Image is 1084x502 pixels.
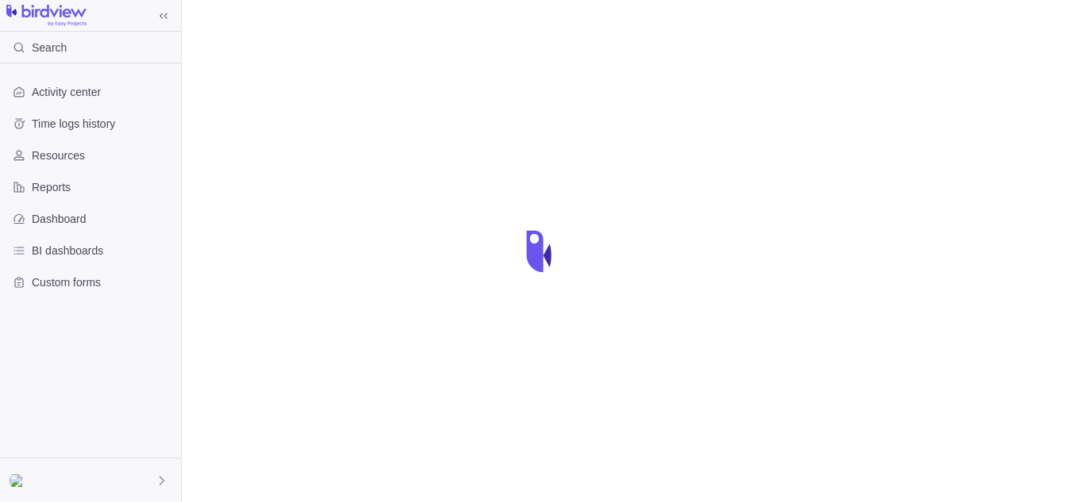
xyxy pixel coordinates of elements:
[6,5,86,27] img: logo
[32,274,175,290] span: Custom forms
[32,243,175,259] span: BI dashboards
[10,474,29,487] img: Show
[32,84,175,100] span: Activity center
[10,471,29,490] div: Jehant+low
[32,116,175,132] span: Time logs history
[32,40,67,56] span: Search
[32,148,175,163] span: Resources
[32,211,175,227] span: Dashboard
[32,179,175,195] span: Reports
[510,220,574,283] div: loading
